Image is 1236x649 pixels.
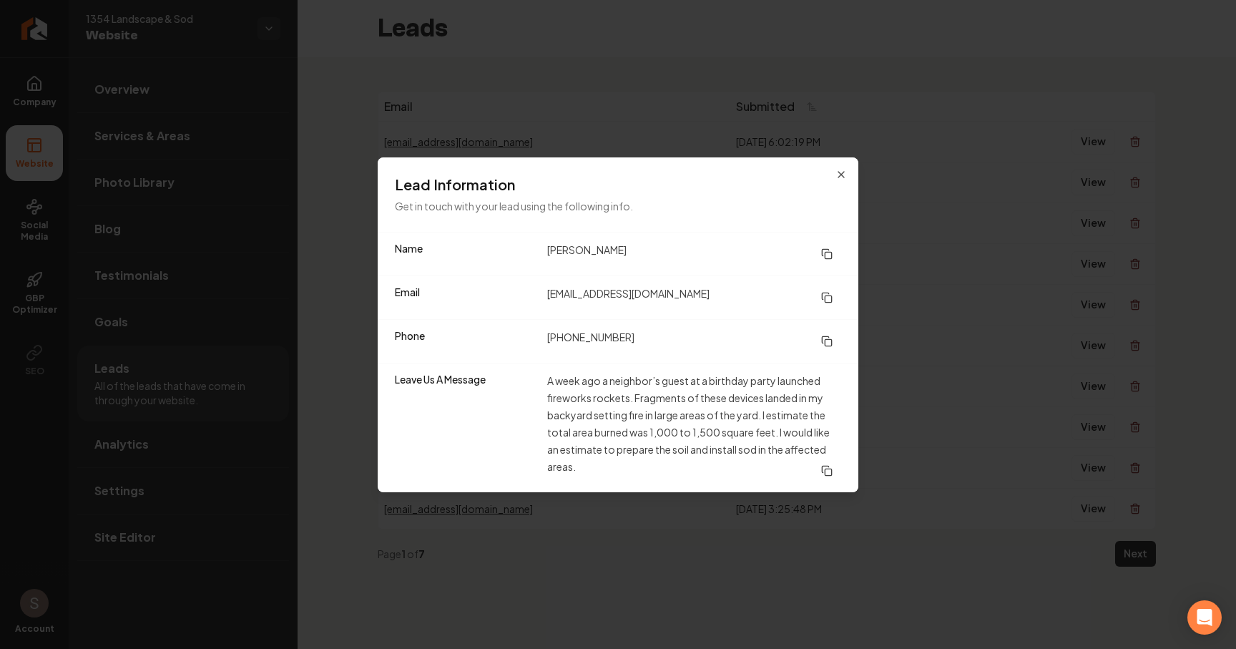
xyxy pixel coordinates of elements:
dd: [PERSON_NAME] [547,241,841,267]
dd: [PHONE_NUMBER] [547,328,841,354]
dt: Phone [395,328,536,354]
h3: Lead Information [395,175,841,195]
p: Get in touch with your lead using the following info. [395,197,841,215]
dt: Leave Us A Message [395,372,536,484]
dt: Name [395,241,536,267]
dd: A week ago a neighbor’s guest at a birthday party launched fireworks rockets. Fragments of these ... [547,372,841,484]
dt: Email [395,285,536,311]
dd: [EMAIL_ADDRESS][DOMAIN_NAME] [547,285,841,311]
